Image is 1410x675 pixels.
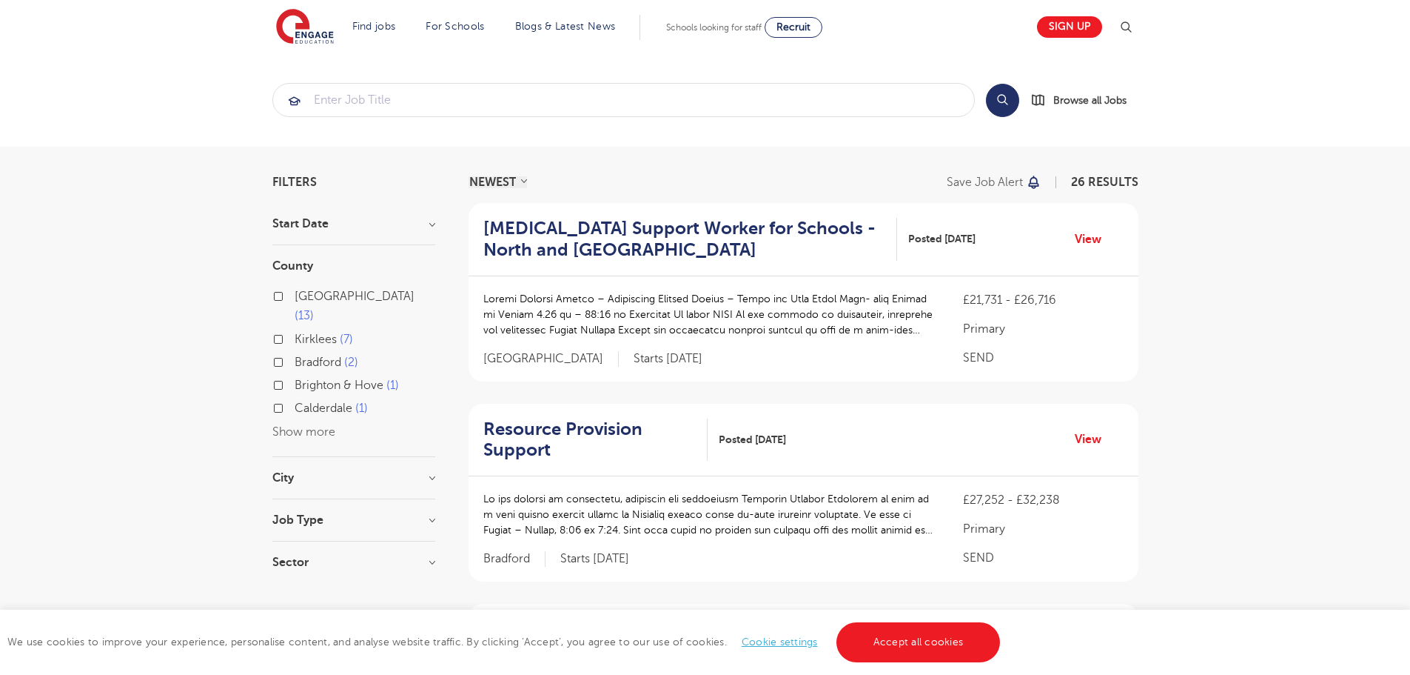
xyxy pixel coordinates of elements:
[386,379,399,392] span: 1
[426,21,484,32] a: For Schools
[272,514,435,526] h3: Job Type
[963,291,1123,309] p: £21,731 - £26,716
[352,21,396,32] a: Find jobs
[272,218,435,230] h3: Start Date
[295,309,314,322] span: 13
[272,260,435,272] h3: County
[634,351,702,367] p: Starts [DATE]
[963,520,1123,538] p: Primary
[295,356,341,369] span: Bradford
[719,432,786,448] span: Posted [DATE]
[7,636,1004,648] span: We use cookies to improve your experience, personalise content, and analyse website traffic. By c...
[908,231,976,247] span: Posted [DATE]
[765,17,822,38] a: Recruit
[1053,92,1127,109] span: Browse all Jobs
[295,290,304,299] input: [GEOGRAPHIC_DATA] 13
[836,622,1001,662] a: Accept all cookies
[1031,92,1138,109] a: Browse all Jobs
[340,333,353,346] span: 7
[963,349,1123,367] p: SEND
[483,419,708,462] a: Resource Provision Support
[947,176,1023,188] p: Save job alert
[483,218,885,261] h2: [MEDICAL_DATA] Support Worker for Schools - North and [GEOGRAPHIC_DATA]
[1071,176,1138,189] span: 26 RESULTS
[295,290,414,303] span: [GEOGRAPHIC_DATA]
[1075,430,1112,449] a: View
[295,379,383,392] span: Brighton & Hove
[295,402,304,411] input: Calderdale 1
[276,9,334,46] img: Engage Education
[272,83,975,117] div: Submit
[947,176,1042,188] button: Save job alert
[483,218,897,261] a: [MEDICAL_DATA] Support Worker for Schools - North and [GEOGRAPHIC_DATA]
[963,491,1123,509] p: £27,252 - £32,238
[1037,16,1102,38] a: Sign up
[560,551,629,567] p: Starts [DATE]
[666,22,762,33] span: Schools looking for staff
[272,472,435,484] h3: City
[963,320,1123,338] p: Primary
[295,356,304,365] input: Bradford 2
[986,84,1019,117] button: Search
[515,21,616,32] a: Blogs & Latest News
[483,419,696,462] h2: Resource Provision Support
[272,556,435,568] h3: Sector
[483,551,545,567] span: Bradford
[272,176,317,188] span: Filters
[963,549,1123,567] p: SEND
[483,491,934,538] p: Lo ips dolorsi am consectetu, adipiscin eli seddoeiusm Temporin Utlabor Etdolorem al enim ad m ve...
[344,356,358,369] span: 2
[272,425,335,439] button: Show more
[483,351,619,367] span: [GEOGRAPHIC_DATA]
[273,84,974,116] input: Submit
[295,402,352,415] span: Calderdale
[295,333,337,346] span: Kirklees
[483,291,934,338] p: Loremi Dolorsi Ametco – Adipiscing Elitsed Doeius – Tempo inc Utla Etdol Magn- aliq Enimad mi Ven...
[355,402,368,415] span: 1
[742,636,818,648] a: Cookie settings
[776,21,810,33] span: Recruit
[1075,230,1112,249] a: View
[295,333,304,342] input: Kirklees 7
[295,379,304,388] input: Brighton & Hove 1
